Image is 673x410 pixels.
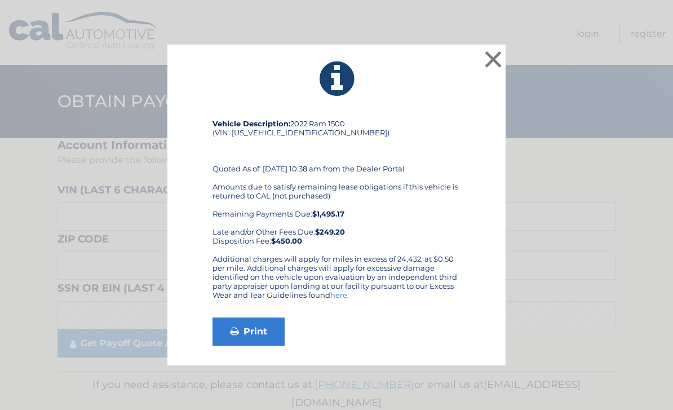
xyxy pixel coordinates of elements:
[212,119,290,128] strong: Vehicle Description:
[212,119,461,254] div: 2022 Ram 1500 (VIN: [US_VEHICLE_IDENTIFICATION_NUMBER]) Quoted As of: [DATE] 10:38 am from the De...
[482,48,504,70] button: ×
[212,318,285,346] a: Print
[212,254,461,308] div: Additional charges will apply for miles in excess of 24,432, at $0.50 per mile. Additional charge...
[212,182,461,245] div: Amounts due to satisfy remaining lease obligations if this vehicle is returned to CAL (not purcha...
[271,236,302,245] strong: $450.00
[330,290,347,299] a: here
[312,209,344,218] b: $1,495.17
[315,227,345,236] b: $249.20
